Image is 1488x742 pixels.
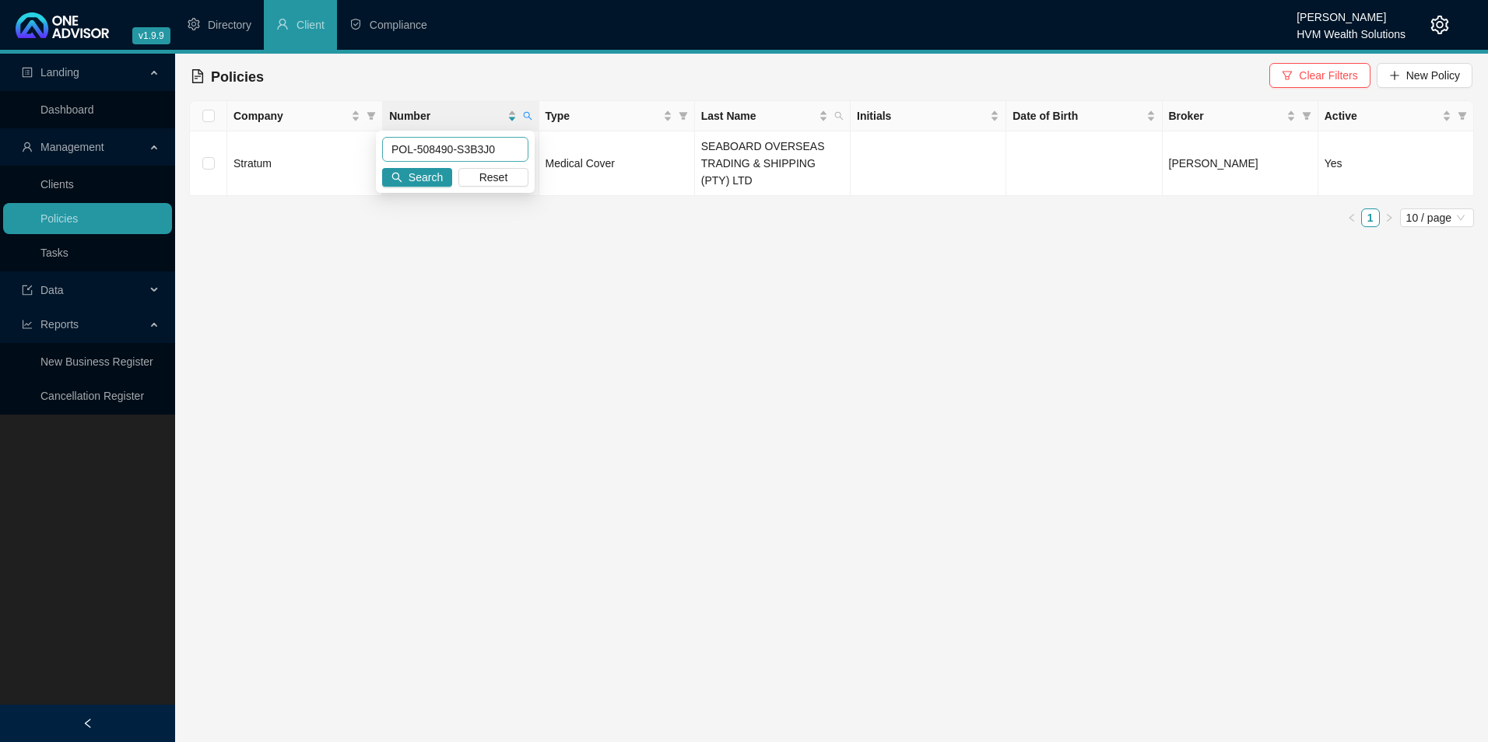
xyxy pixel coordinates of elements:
[1458,111,1467,121] span: filter
[831,104,847,128] span: search
[40,390,144,402] a: Cancellation Register
[22,319,33,330] span: line-chart
[1169,157,1258,170] span: [PERSON_NAME]
[40,66,79,79] span: Landing
[1299,67,1357,84] span: Clear Filters
[389,107,504,124] span: Number
[1342,208,1361,227] button: left
[479,169,508,186] span: Reset
[367,111,376,121] span: filter
[523,111,532,121] span: search
[1347,213,1356,222] span: left
[1380,208,1399,227] button: right
[1169,107,1283,124] span: Broker
[857,107,987,124] span: Initials
[834,111,844,121] span: search
[349,18,362,30] span: safety
[391,172,402,183] span: search
[1297,4,1406,21] div: [PERSON_NAME]
[382,137,528,162] input: Search Number
[233,157,272,170] span: Stratum
[82,718,93,729] span: left
[1318,131,1474,196] td: Yes
[539,101,695,131] th: Type
[676,104,691,128] span: filter
[40,284,64,296] span: Data
[1342,208,1361,227] li: Previous Page
[40,141,104,153] span: Management
[546,107,660,124] span: Type
[22,67,33,78] span: profile
[1006,101,1162,131] th: Date of Birth
[1269,63,1370,88] button: Clear Filters
[16,12,109,38] img: 2df55531c6924b55f21c4cf5d4484680-logo-light.svg
[1325,107,1439,124] span: Active
[1389,70,1400,81] span: plus
[409,169,443,186] span: Search
[520,104,535,128] span: search
[363,104,379,128] span: filter
[1297,21,1406,38] div: HVM Wealth Solutions
[370,19,427,31] span: Compliance
[1406,209,1468,226] span: 10 / page
[1299,104,1314,128] span: filter
[695,101,851,131] th: Last Name
[1163,101,1318,131] th: Broker
[211,69,264,85] span: Policies
[1455,104,1470,128] span: filter
[1302,111,1311,121] span: filter
[208,19,251,31] span: Directory
[40,355,153,368] a: New Business Register
[22,142,33,152] span: user
[297,19,325,31] span: Client
[188,18,200,30] span: setting
[701,107,816,124] span: Last Name
[458,168,528,187] button: Reset
[679,111,688,121] span: filter
[1406,67,1460,84] span: New Policy
[1012,107,1142,124] span: Date of Birth
[276,18,289,30] span: user
[1377,63,1472,88] button: New Policy
[132,27,170,44] span: v1.9.9
[233,107,348,124] span: Company
[1282,70,1293,81] span: filter
[546,157,615,170] span: Medical Cover
[382,168,452,187] button: Search
[1430,16,1449,34] span: setting
[695,131,851,196] td: SEABOARD OVERSEAS TRADING & SHIPPING (PTY) LTD
[227,101,383,131] th: Company
[40,247,68,259] a: Tasks
[40,212,78,225] a: Policies
[1361,208,1380,227] li: 1
[40,103,94,116] a: Dashboard
[40,318,79,331] span: Reports
[1362,209,1379,226] a: 1
[1384,213,1394,222] span: right
[191,69,205,83] span: file-text
[1380,208,1399,227] li: Next Page
[40,178,74,191] a: Clients
[22,285,33,296] span: import
[1400,208,1474,227] div: Page Size
[851,101,1006,131] th: Initials
[1318,101,1474,131] th: Active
